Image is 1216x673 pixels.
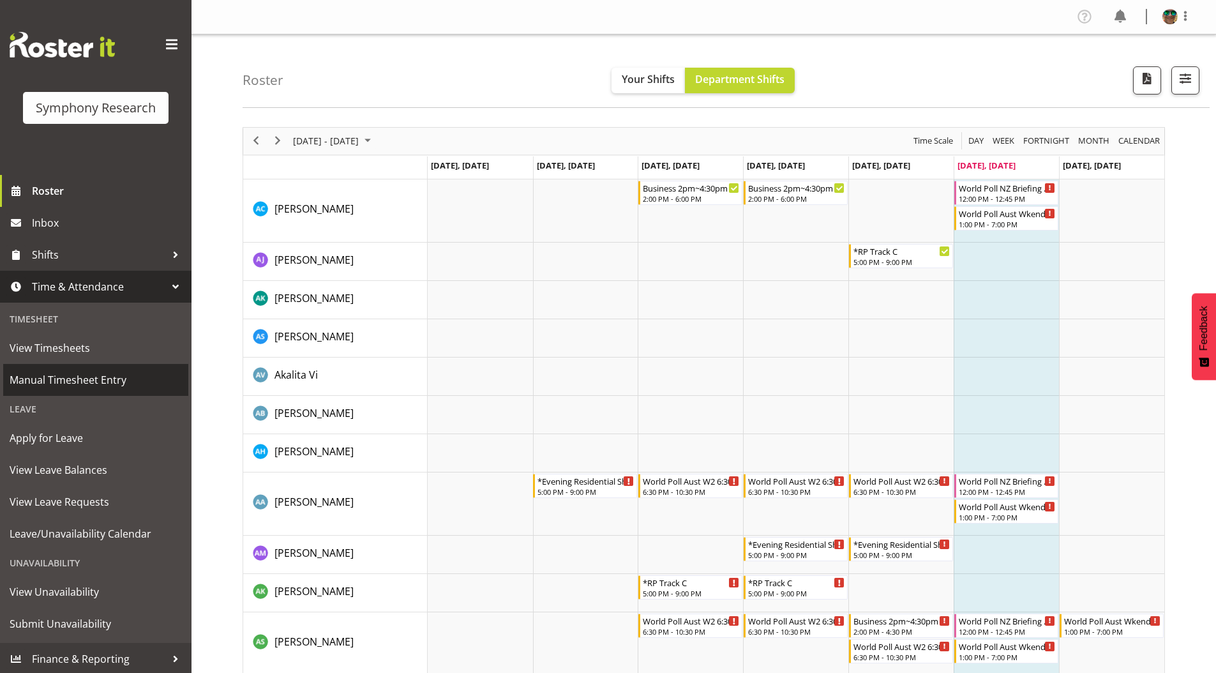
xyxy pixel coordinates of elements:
[274,252,354,268] a: [PERSON_NAME]
[959,474,1055,487] div: World Poll NZ Briefing Weekend
[267,128,289,155] div: next period
[853,652,950,662] div: 6:30 PM - 10:30 PM
[638,614,742,638] div: Ange Steiger"s event - World Poll Aust W2 6:30pm~10:30pm Begin From Wednesday, August 13, 2025 at...
[274,584,354,598] span: [PERSON_NAME]
[3,306,188,332] div: Timesheet
[243,179,428,243] td: Abbey Craib resource
[274,494,354,510] a: [PERSON_NAME]
[959,640,1055,653] div: World Poll Aust Wkend
[643,576,739,589] div: *RP Track C
[638,474,742,498] div: Alana Alexander"s event - World Poll Aust W2 6:30pm~10:30pm Begin From Wednesday, August 13, 2025...
[10,524,182,543] span: Leave/Unavailability Calendar
[853,550,950,560] div: 5:00 PM - 9:00 PM
[1064,626,1160,637] div: 1:00 PM - 7:00 PM
[274,546,354,560] span: [PERSON_NAME]
[643,474,739,487] div: World Poll Aust W2 6:30pm~10:30pm
[269,133,287,149] button: Next
[274,405,354,421] a: [PERSON_NAME]
[3,550,188,576] div: Unavailability
[274,495,354,509] span: [PERSON_NAME]
[32,245,166,264] span: Shifts
[744,575,848,600] div: Amit Kumar"s event - *RP Track C Begin From Thursday, August 14, 2025 at 5:00:00 PM GMT+12:00 End...
[643,588,739,598] div: 5:00 PM - 9:00 PM
[991,133,1017,149] button: Timeline Week
[959,626,1055,637] div: 12:00 PM - 12:45 PM
[849,244,953,268] div: Aditi Jaiswal"s event - *RP Track C Begin From Friday, August 15, 2025 at 5:00:00 PM GMT+12:00 En...
[243,574,428,612] td: Amit Kumar resource
[1117,133,1161,149] span: calendar
[853,487,950,497] div: 6:30 PM - 10:30 PM
[853,626,950,637] div: 2:00 PM - 4:30 PM
[959,207,1055,220] div: World Poll Aust Wkend
[274,201,354,216] a: [PERSON_NAME]
[243,319,428,358] td: Aggie Salamone resource
[10,614,182,633] span: Submit Unavailability
[744,614,848,638] div: Ange Steiger"s event - World Poll Aust W2 6:30pm~10:30pm Begin From Thursday, August 14, 2025 at ...
[291,133,377,149] button: August 2025
[849,474,953,498] div: Alana Alexander"s event - World Poll Aust W2 6:30pm~10:30pm Begin From Friday, August 15, 2025 at...
[243,434,428,473] td: Alan Huynh resource
[533,474,637,498] div: Alana Alexander"s event - *Evening Residential Shift 5-9pm Begin From Tuesday, August 12, 2025 at...
[274,406,354,420] span: [PERSON_NAME]
[3,486,188,518] a: View Leave Requests
[912,133,954,149] span: Time Scale
[10,460,182,480] span: View Leave Balances
[1116,133,1162,149] button: Month
[957,160,1016,171] span: [DATE], [DATE]
[853,245,950,257] div: *RP Track C
[243,358,428,396] td: Akalita Vi resource
[643,626,739,637] div: 6:30 PM - 10:30 PM
[695,72,784,86] span: Department Shifts
[1064,614,1160,627] div: World Poll Aust Wkend
[1060,614,1164,638] div: Ange Steiger"s event - World Poll Aust Wkend Begin From Sunday, August 17, 2025 at 1:00:00 PM GMT...
[849,537,953,561] div: Amal Makan"s event - *Evening Residential Shift 5-9pm Begin From Friday, August 15, 2025 at 5:00:...
[1076,133,1112,149] button: Timeline Month
[748,487,844,497] div: 6:30 PM - 10:30 PM
[748,576,844,589] div: *RP Track C
[685,68,795,93] button: Department Shifts
[274,291,354,306] a: [PERSON_NAME]
[959,652,1055,662] div: 1:00 PM - 7:00 PM
[1133,66,1161,95] button: Download a PDF of the roster according to the set date range.
[1077,133,1111,149] span: Month
[274,329,354,344] span: [PERSON_NAME]
[3,454,188,486] a: View Leave Balances
[292,133,360,149] span: [DATE] - [DATE]
[959,512,1055,522] div: 1:00 PM - 7:00 PM
[991,133,1016,149] span: Week
[3,576,188,608] a: View Unavailability
[537,487,634,497] div: 5:00 PM - 9:00 PM
[537,474,634,487] div: *Evening Residential Shift 5-9pm
[10,582,182,601] span: View Unavailability
[747,160,805,171] span: [DATE], [DATE]
[959,500,1055,513] div: World Poll Aust Wkend
[643,487,739,497] div: 6:30 PM - 10:30 PM
[954,639,1058,663] div: Ange Steiger"s event - World Poll Aust Wkend Begin From Saturday, August 16, 2025 at 1:00:00 PM G...
[243,536,428,574] td: Amal Makan resource
[1198,306,1210,351] span: Feedback
[744,474,848,498] div: Alana Alexander"s event - World Poll Aust W2 6:30pm~10:30pm Begin From Thursday, August 14, 2025 ...
[853,474,950,487] div: World Poll Aust W2 6:30pm~10:30pm
[248,133,265,149] button: Previous
[642,160,700,171] span: [DATE], [DATE]
[32,181,185,200] span: Roster
[744,537,848,561] div: Amal Makan"s event - *Evening Residential Shift 5-9pm Begin From Thursday, August 14, 2025 at 5:0...
[912,133,956,149] button: Time Scale
[849,639,953,663] div: Ange Steiger"s event - World Poll Aust W2 6:30pm~10:30pm Begin From Friday, August 15, 2025 at 6:...
[852,160,910,171] span: [DATE], [DATE]
[622,72,675,86] span: Your Shifts
[3,332,188,364] a: View Timesheets
[959,181,1055,194] div: World Poll NZ Briefing Weekend
[748,474,844,487] div: World Poll Aust W2 6:30pm~10:30pm
[3,396,188,422] div: Leave
[748,614,844,627] div: World Poll Aust W2 6:30pm~10:30pm
[1171,66,1199,95] button: Filter Shifts
[274,545,354,561] a: [PERSON_NAME]
[748,193,844,204] div: 2:00 PM - 6:00 PM
[3,518,188,550] a: Leave/Unavailability Calendar
[748,538,844,550] div: *Evening Residential Shift 5-9pm
[643,193,739,204] div: 2:00 PM - 6:00 PM
[274,368,318,382] span: Akalita Vi
[274,202,354,216] span: [PERSON_NAME]
[274,584,354,599] a: [PERSON_NAME]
